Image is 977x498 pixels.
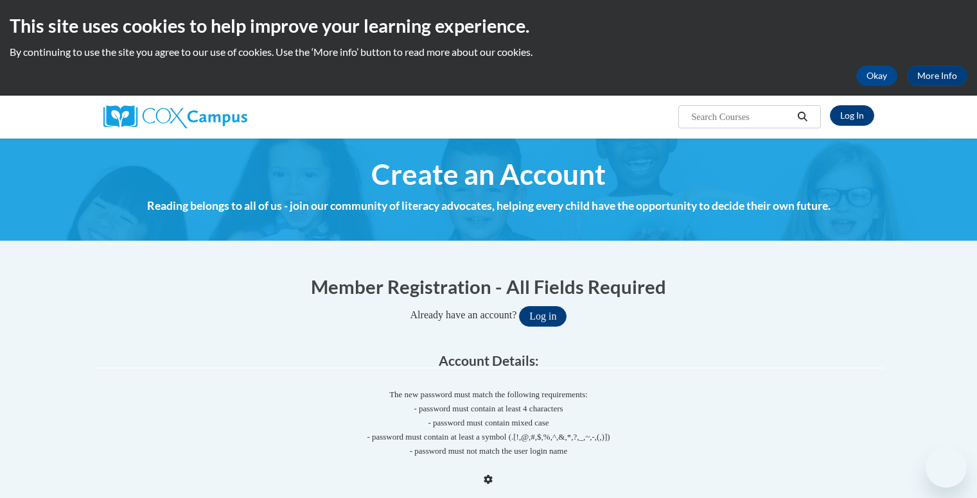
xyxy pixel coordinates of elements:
[10,13,967,39] h2: This site uses cookies to help improve your learning experience.
[94,273,884,300] h1: Member Registration - All Fields Required
[519,306,567,327] button: Log in
[94,198,884,214] h4: Reading belongs to all of us - join our community of literacy advocates, helping every child have...
[907,65,967,86] a: More Info
[439,352,539,368] span: Account Details:
[856,65,897,86] button: Okay
[389,390,588,399] span: The new password must match the following requirements:
[830,105,874,126] a: Log In
[10,45,967,59] p: By continuing to use the site you agree to our use of cookies. Use the ‘More info’ button to read...
[94,402,884,458] span: - password must contain at least 4 characters - password must contain mixed case - password must ...
[103,105,247,128] img: Cox Campus
[410,309,517,320] span: Already have an account?
[690,109,793,125] input: Search Courses
[793,109,812,125] button: Search
[926,447,967,488] iframe: Button to launch messaging window
[371,157,606,191] span: Create an Account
